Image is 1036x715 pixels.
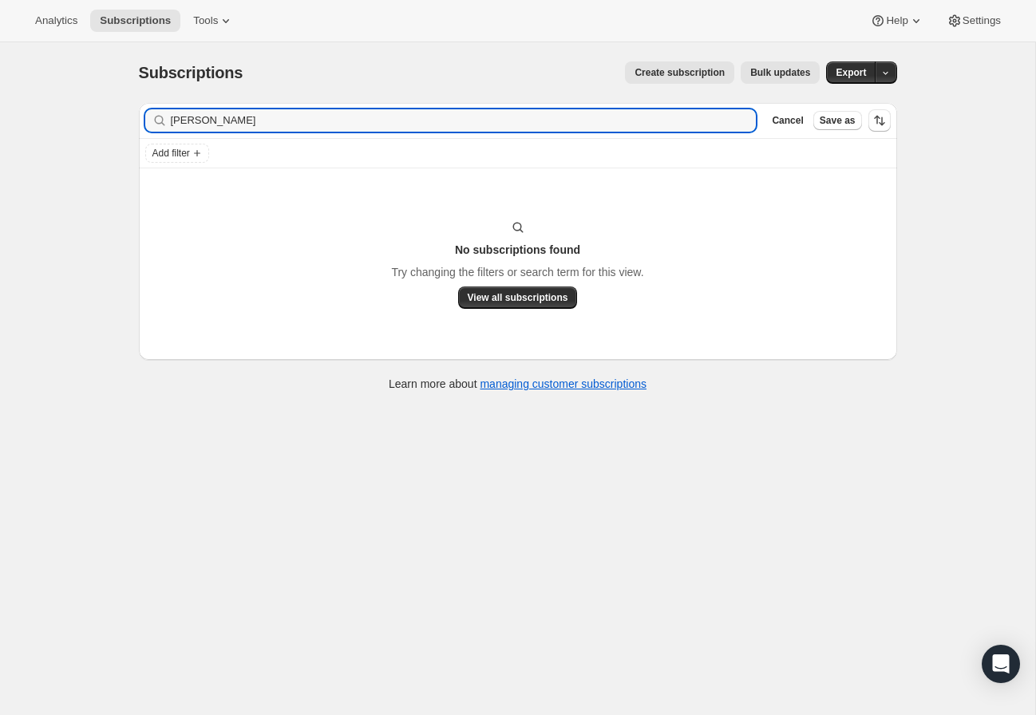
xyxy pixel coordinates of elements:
[886,14,907,27] span: Help
[139,64,243,81] span: Subscriptions
[820,114,856,127] span: Save as
[813,111,862,130] button: Save as
[750,66,810,79] span: Bulk updates
[391,264,643,280] p: Try changing the filters or search term for this view.
[455,242,580,258] h3: No subscriptions found
[90,10,180,32] button: Subscriptions
[184,10,243,32] button: Tools
[389,376,647,392] p: Learn more about
[458,286,578,309] button: View all subscriptions
[171,109,757,132] input: Filter subscribers
[635,66,725,79] span: Create subscription
[826,61,876,84] button: Export
[765,111,809,130] button: Cancel
[100,14,171,27] span: Subscriptions
[937,10,1010,32] button: Settings
[868,109,891,132] button: Sort the results
[741,61,820,84] button: Bulk updates
[145,144,209,163] button: Add filter
[468,291,568,304] span: View all subscriptions
[963,14,1001,27] span: Settings
[35,14,77,27] span: Analytics
[625,61,734,84] button: Create subscription
[193,14,218,27] span: Tools
[982,645,1020,683] div: Open Intercom Messenger
[860,10,933,32] button: Help
[152,147,190,160] span: Add filter
[480,377,647,390] a: managing customer subscriptions
[772,114,803,127] span: Cancel
[26,10,87,32] button: Analytics
[836,66,866,79] span: Export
